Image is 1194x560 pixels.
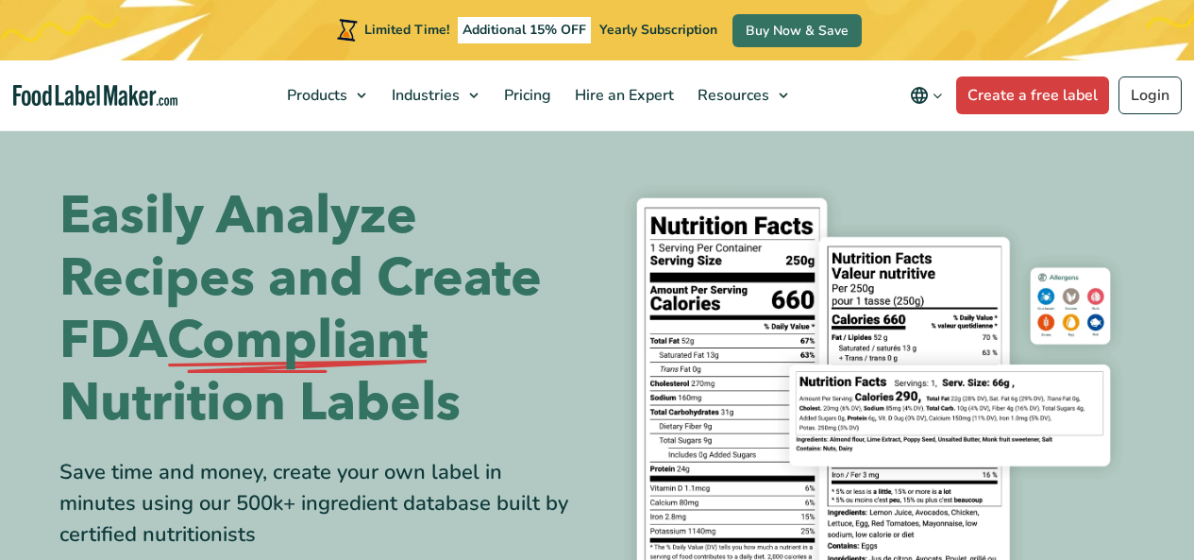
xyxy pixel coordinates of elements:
[732,14,862,47] a: Buy Now & Save
[686,60,798,130] a: Resources
[599,21,717,39] span: Yearly Subscription
[956,76,1109,114] a: Create a free label
[276,60,376,130] a: Products
[493,60,559,130] a: Pricing
[281,85,349,106] span: Products
[167,310,428,372] span: Compliant
[386,85,462,106] span: Industries
[498,85,553,106] span: Pricing
[59,457,583,551] div: Save time and money, create your own label in minutes using our 500k+ ingredient database built b...
[692,85,771,106] span: Resources
[569,85,676,106] span: Hire an Expert
[897,76,956,114] button: Change language
[563,60,681,130] a: Hire an Expert
[364,21,449,39] span: Limited Time!
[13,85,177,107] a: Food Label Maker homepage
[458,17,591,43] span: Additional 15% OFF
[380,60,488,130] a: Industries
[1118,76,1182,114] a: Login
[59,185,583,434] h1: Easily Analyze Recipes and Create FDA Nutrition Labels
